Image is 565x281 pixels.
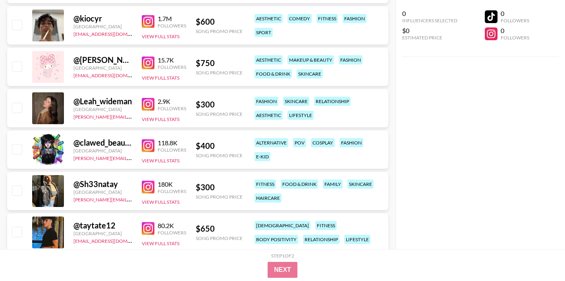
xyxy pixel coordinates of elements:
[158,230,186,236] div: Followers
[142,33,179,39] button: View Full Stats
[73,96,132,106] div: @ Leah_wideman
[196,70,243,76] div: Song Promo Price
[158,56,186,64] div: 15.7K
[501,10,529,18] div: 0
[196,141,243,151] div: $ 400
[73,55,132,65] div: @ [PERSON_NAME].east
[316,14,338,23] div: fitness
[255,180,276,189] div: fitness
[73,221,132,230] div: @ taytate12
[142,98,154,111] img: Instagram
[142,57,154,69] img: Instagram
[268,262,297,278] button: Next
[287,111,314,120] div: lifestyle
[158,98,186,105] div: 2.9K
[73,14,132,23] div: @ kiocyr
[73,71,153,78] a: [EMAIL_ADDRESS][DOMAIN_NAME]
[196,194,243,200] div: Song Promo Price
[287,55,334,64] div: makeup & beauty
[287,14,312,23] div: comedy
[158,23,186,29] div: Followers
[196,100,243,109] div: $ 300
[323,180,343,189] div: family
[158,15,186,23] div: 1.7M
[73,236,153,244] a: [EMAIL_ADDRESS][DOMAIN_NAME]
[525,241,555,271] iframe: Drift Widget Chat Controller
[73,154,191,161] a: [PERSON_NAME][EMAIL_ADDRESS][DOMAIN_NAME]
[73,112,191,120] a: [PERSON_NAME][EMAIL_ADDRESS][DOMAIN_NAME]
[255,28,273,37] div: sport
[142,15,154,28] img: Instagram
[315,221,337,230] div: fitness
[73,230,132,236] div: [GEOGRAPHIC_DATA]
[283,97,309,106] div: skincare
[402,35,457,41] div: Estimated Price
[343,14,366,23] div: fashion
[158,180,186,188] div: 180K
[255,221,310,230] div: [DEMOGRAPHIC_DATA]
[255,111,283,120] div: aesthetic
[158,105,186,111] div: Followers
[255,152,270,161] div: e-kid
[196,111,243,117] div: Song Promo Price
[73,65,132,71] div: [GEOGRAPHIC_DATA]
[501,18,529,23] div: Followers
[501,27,529,35] div: 0
[402,27,457,35] div: $0
[281,180,318,189] div: food & drink
[142,240,179,246] button: View Full Stats
[303,235,339,244] div: relationship
[196,152,243,158] div: Song Promo Price
[158,222,186,230] div: 80.2K
[73,29,153,37] a: [EMAIL_ADDRESS][DOMAIN_NAME]
[311,138,335,147] div: cosplay
[297,69,323,78] div: skincare
[402,18,457,23] div: Influencers Selected
[142,199,179,205] button: View Full Stats
[142,181,154,193] img: Instagram
[314,97,351,106] div: relationship
[73,179,132,189] div: @ Sh33natay
[158,188,186,194] div: Followers
[196,58,243,68] div: $ 750
[501,35,529,41] div: Followers
[339,55,363,64] div: fashion
[402,10,457,18] div: 0
[255,138,288,147] div: alternative
[142,222,154,235] img: Instagram
[158,139,186,147] div: 118.8K
[73,195,229,203] a: [PERSON_NAME][EMAIL_ADDRESS][PERSON_NAME][DOMAIN_NAME]
[271,253,294,259] div: Step 1 of 2
[339,138,363,147] div: fashion
[255,69,292,78] div: food & drink
[142,158,179,164] button: View Full Stats
[255,193,282,203] div: haircare
[142,116,179,122] button: View Full Stats
[158,147,186,153] div: Followers
[196,224,243,234] div: $ 650
[255,14,283,23] div: aesthetic
[142,75,179,81] button: View Full Stats
[158,64,186,70] div: Followers
[255,97,278,106] div: fashion
[73,189,132,195] div: [GEOGRAPHIC_DATA]
[196,28,243,34] div: Song Promo Price
[196,235,243,241] div: Song Promo Price
[73,148,132,154] div: [GEOGRAPHIC_DATA]
[73,106,132,112] div: [GEOGRAPHIC_DATA]
[196,182,243,192] div: $ 300
[142,139,154,152] img: Instagram
[73,23,132,29] div: [GEOGRAPHIC_DATA]
[293,138,306,147] div: pov
[344,235,370,244] div: lifestyle
[255,55,283,64] div: aesthetic
[73,138,132,148] div: @ clawed_beauty101
[196,17,243,27] div: $ 600
[347,180,374,189] div: skincare
[255,235,298,244] div: body positivity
